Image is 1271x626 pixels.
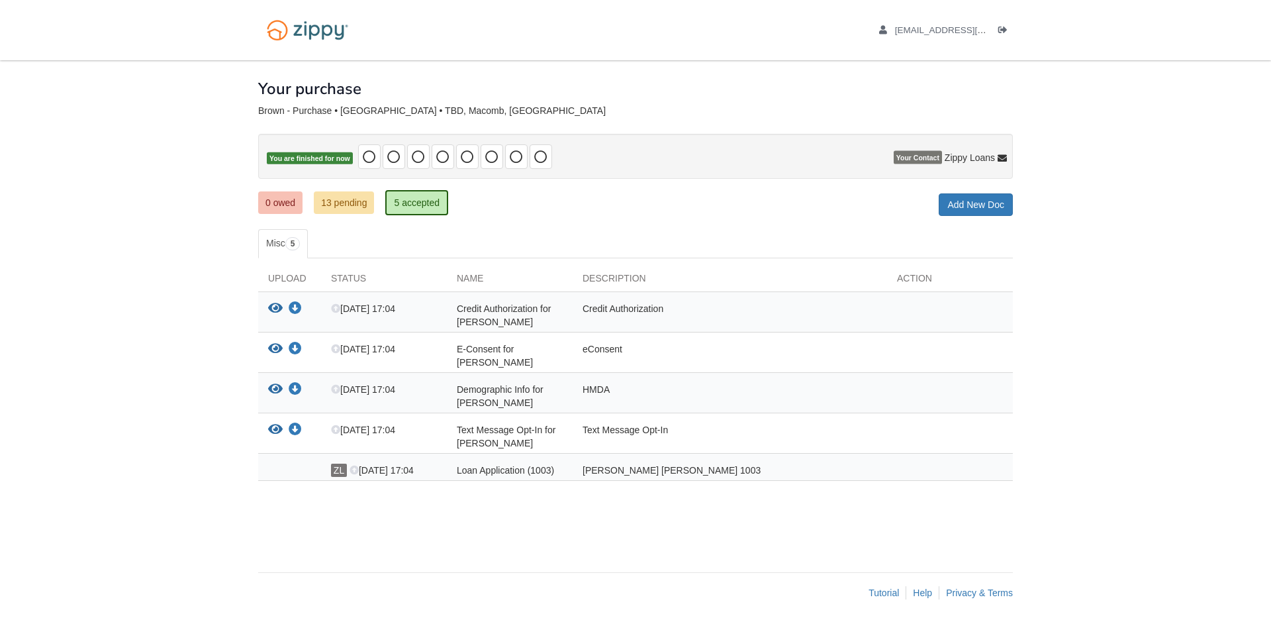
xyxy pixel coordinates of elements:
a: Log out [998,25,1013,38]
button: View Credit Authorization for Brandon Brown [268,302,283,316]
a: Misc [258,229,308,258]
span: b2brown93@icloud.com [895,25,1047,35]
span: [DATE] 17:04 [331,344,395,354]
div: Name [447,272,573,291]
span: [DATE] 17:04 [350,465,414,476]
a: 0 owed [258,191,303,214]
div: Upload [258,272,321,291]
a: 13 pending [314,191,374,214]
a: Download E-Consent for Brandon Brown [289,344,302,355]
div: eConsent [573,342,887,369]
span: [DATE] 17:04 [331,303,395,314]
a: Download Demographic Info for Brandon Brown [289,385,302,395]
span: ZL [331,464,347,477]
a: Tutorial [869,588,899,598]
div: Status [321,272,447,291]
button: View E-Consent for Brandon Brown [268,342,283,356]
span: Text Message Opt-In for [PERSON_NAME] [457,425,555,448]
h1: Your purchase [258,80,361,97]
span: [DATE] 17:04 [331,384,395,395]
button: View Text Message Opt-In for Brandon Brown [268,423,283,437]
a: Download Text Message Opt-In for Brandon Brown [289,425,302,436]
div: Credit Authorization [573,302,887,329]
a: 5 accepted [385,190,448,215]
img: Logo [258,13,357,47]
a: Download Credit Authorization for Brandon Brown [289,304,302,315]
a: Add New Doc [939,193,1013,216]
div: Text Message Opt-In [573,423,887,450]
div: Action [887,272,1013,291]
span: Credit Authorization for [PERSON_NAME] [457,303,551,327]
div: Description [573,272,887,291]
span: Demographic Info for [PERSON_NAME] [457,384,543,408]
a: edit profile [879,25,1047,38]
span: [DATE] 17:04 [331,425,395,435]
button: View Demographic Info for Brandon Brown [268,383,283,397]
div: [PERSON_NAME] [PERSON_NAME] 1003 [573,464,887,477]
span: Your Contact [894,151,942,164]
span: 5 [285,237,301,250]
a: Privacy & Terms [946,588,1013,598]
div: Brown - Purchase • [GEOGRAPHIC_DATA] • TBD, Macomb, [GEOGRAPHIC_DATA] [258,105,1013,117]
span: You are finished for now [267,152,353,165]
span: Loan Application (1003) [457,465,554,476]
span: E-Consent for [PERSON_NAME] [457,344,533,368]
span: Zippy Loans [945,151,995,164]
div: HMDA [573,383,887,409]
a: Help [913,588,932,598]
